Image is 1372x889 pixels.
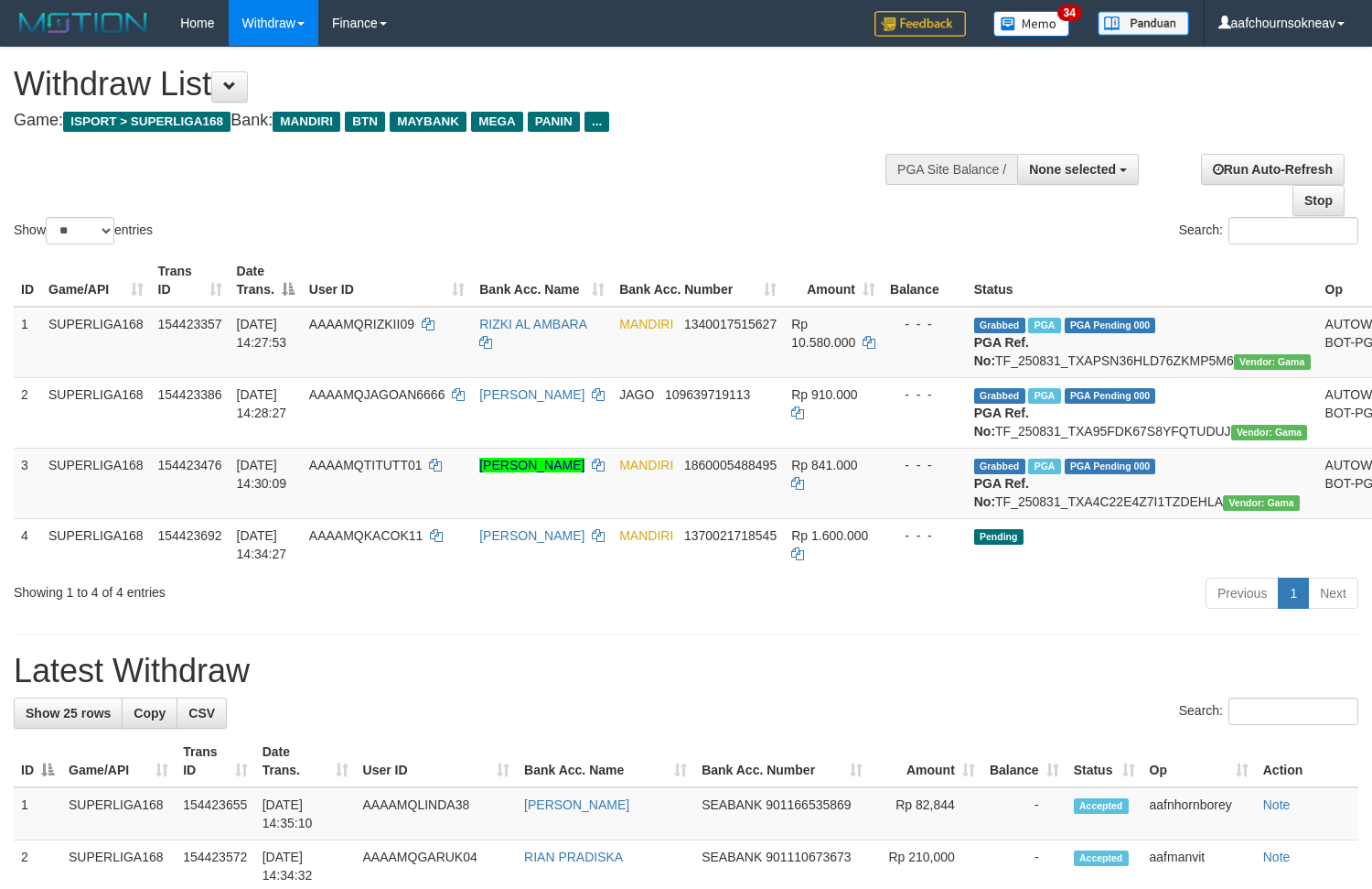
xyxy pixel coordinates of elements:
[1228,217,1358,244] input: Search:
[584,112,609,132] span: ...
[1065,388,1156,404] span: PGA Pending
[14,66,896,103] h1: Withdraw List
[14,787,61,840] td: 1
[479,458,584,472] a: [PERSON_NAME]
[345,112,385,132] span: BTN
[890,385,959,404] div: - - -
[237,387,287,420] span: [DATE] 14:28:27
[1098,11,1189,36] img: panduan.png
[41,377,151,448] td: SUPERLIGA168
[528,112,580,132] span: PANIN
[766,850,851,864] span: Copy 901110673673 to clipboard
[982,735,1067,787] th: Balance: activate to sort column ascending
[255,787,356,840] td: [DATE] 14:35:10
[134,706,166,721] span: Copy
[1017,154,1139,185] button: None selected
[237,317,287,350] span: [DATE] 14:27:53
[702,850,762,864] span: SEABANK
[176,735,255,787] th: Trans ID: activate to sort column ascending
[1292,185,1345,216] a: Stop
[302,255,472,307] th: User ID: activate to sort column ascending
[255,735,356,787] th: Date Trans.: activate to sort column ascending
[1228,698,1358,725] input: Search:
[14,9,153,37] img: MOTION_logo.png
[479,387,584,402] a: [PERSON_NAME]
[158,317,222,331] span: 154423357
[14,518,41,570] td: 4
[273,112,340,132] span: MANDIRI
[974,529,1024,545] span: Pending
[1028,459,1060,474] span: Marked by aafsoumeymey
[14,255,41,307] th: ID
[122,698,177,729] a: Copy
[14,217,153,244] label: Show entries
[188,706,215,721] span: CSV
[1231,425,1308,440] span: Vendor URL: https://trx31.1velocity.biz
[158,458,222,472] span: 154423476
[61,787,176,840] td: SUPERLIGA168
[1234,354,1311,370] span: Vendor URL: https://trx31.1velocity.biz
[41,448,151,518] td: SUPERLIGA168
[309,458,423,472] span: AAAAMQTITUTT01
[967,255,1318,307] th: Status
[974,406,1029,439] b: PGA Ref. No:
[974,388,1025,404] span: Grabbed
[1179,698,1358,725] label: Search:
[1223,495,1300,511] span: Vendor URL: https://trx31.1velocity.biz
[63,112,230,132] span: ISPORT > SUPERLIGA168
[890,315,959,333] div: - - -
[619,528,673,543] span: MANDIRI
[158,387,222,402] span: 154423386
[967,307,1318,378] td: TF_250831_TXAPSN36HLD76ZKMP5M6
[1028,388,1060,404] span: Marked by aafsoumeymey
[14,112,896,130] h4: Game: Bank:
[684,528,777,543] span: Copy 1370021718545 to clipboard
[41,307,151,378] td: SUPERLIGA168
[619,387,654,402] span: JAGO
[356,787,518,840] td: AAAAMQLINDA38
[1142,735,1256,787] th: Op: activate to sort column ascending
[1065,318,1156,333] span: PGA Pending
[517,735,694,787] th: Bank Acc. Name: activate to sort column ascending
[791,458,857,472] span: Rp 841.000
[158,528,222,543] span: 154423692
[14,653,1358,689] h1: Latest Withdraw
[151,255,230,307] th: Trans ID: activate to sort column ascending
[176,787,255,840] td: 154423655
[1308,578,1358,609] a: Next
[1201,154,1345,185] a: Run Auto-Refresh
[974,335,1029,368] b: PGA Ref. No:
[967,377,1318,448] td: TF_250831_TXA95FDK67S8YFQTUDUJ
[479,317,586,331] a: RIZKI AL AMBARA
[993,11,1070,37] img: Button%20Memo.svg
[784,255,883,307] th: Amount: activate to sort column ascending
[230,255,302,307] th: Date Trans.: activate to sort column descending
[1029,162,1116,177] span: None selected
[1065,459,1156,474] span: PGA Pending
[26,706,111,721] span: Show 25 rows
[890,526,959,545] div: - - -
[967,448,1318,518] td: TF_250831_TXA4C22E4Z7I1TZDEHLA
[702,797,762,812] span: SEABANK
[479,528,584,543] a: [PERSON_NAME]
[14,576,558,602] div: Showing 1 to 4 of 4 entries
[974,459,1025,474] span: Grabbed
[524,850,623,864] a: RIAN PRADISKA
[974,318,1025,333] span: Grabbed
[974,476,1029,509] b: PGA Ref. No:
[1074,798,1129,814] span: Accepted
[1067,735,1142,787] th: Status: activate to sort column ascending
[14,307,41,378] td: 1
[309,528,423,543] span: AAAAMQKACOK11
[870,787,982,840] td: Rp 82,844
[524,797,629,812] a: [PERSON_NAME]
[1278,578,1309,609] a: 1
[61,735,176,787] th: Game/API: activate to sort column ascending
[1028,318,1060,333] span: Marked by aafsoumeymey
[870,735,982,787] th: Amount: activate to sort column ascending
[41,518,151,570] td: SUPERLIGA168
[791,528,868,543] span: Rp 1.600.000
[612,255,784,307] th: Bank Acc. Number: activate to sort column ascending
[684,317,777,331] span: Copy 1340017515627 to clipboard
[766,797,851,812] span: Copy 901166535869 to clipboard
